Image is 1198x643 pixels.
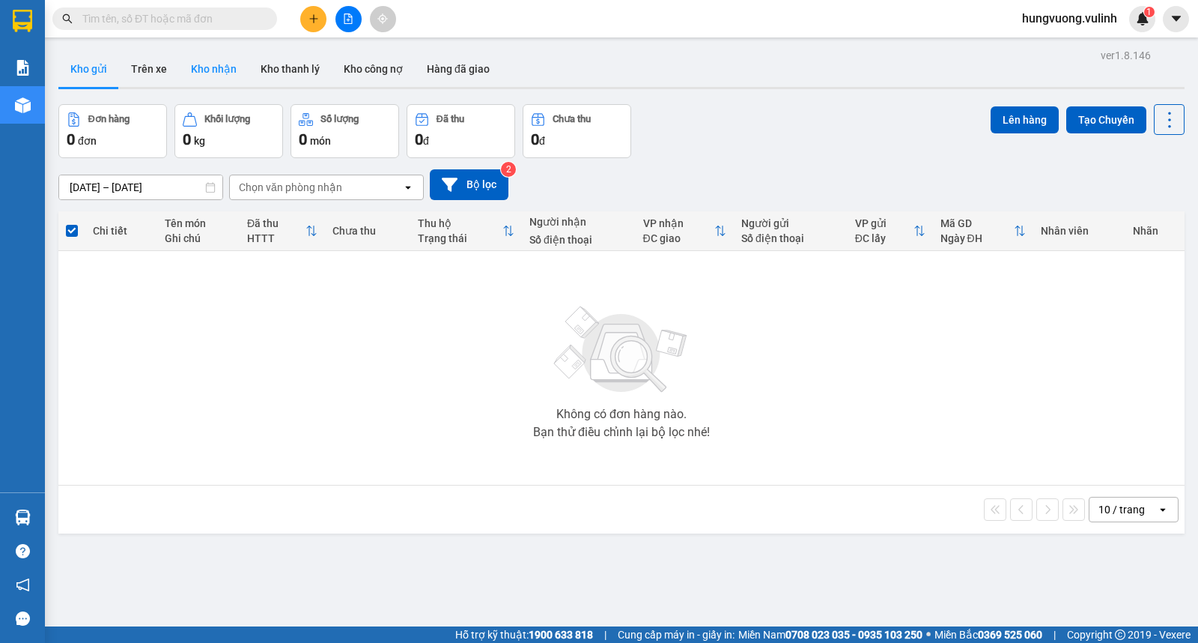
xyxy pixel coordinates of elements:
[16,612,30,626] span: message
[604,627,606,643] span: |
[15,60,31,76] img: solution-icon
[529,629,593,641] strong: 1900 633 818
[165,232,232,244] div: Ghi chú
[332,51,415,87] button: Kho công nợ
[556,408,687,420] div: Không có đơn hàng nào.
[299,130,307,148] span: 0
[15,97,31,113] img: warehouse-icon
[547,298,696,402] img: svg+xml;base64,PHN2ZyBjbGFzcz0ibGlzdC1wbHVnX19zdmciIHhtbG5zPSJodHRwOi8vd3d3LnczLm9yZy8yMDAwL3N2Zy...
[415,130,423,148] span: 0
[407,104,515,158] button: Đã thu0đ
[78,135,97,147] span: đơn
[310,135,331,147] span: món
[1163,6,1189,32] button: caret-down
[991,106,1059,133] button: Lên hàng
[7,7,82,82] img: logo.jpg
[430,169,508,200] button: Bộ lọc
[88,114,130,124] div: Đơn hàng
[785,629,922,641] strong: 0708 023 035 - 0935 103 250
[1146,7,1152,17] span: 1
[1101,47,1151,64] div: ver 1.8.146
[848,211,933,251] th: Toggle SortBy
[82,10,259,27] input: Tìm tên, số ĐT hoặc mã đơn
[934,627,1042,643] span: Miền Bắc
[239,180,342,195] div: Chọn văn phòng nhận
[7,111,19,123] span: phone
[738,627,922,643] span: Miền Nam
[423,135,429,147] span: đ
[926,632,931,638] span: ⚪️
[370,6,396,32] button: aim
[529,234,628,246] div: Số điện thoại
[58,104,167,158] button: Đơn hàng0đơn
[16,578,30,592] span: notification
[855,217,913,229] div: VP gửi
[1170,12,1183,25] span: caret-down
[940,217,1015,229] div: Mã GD
[437,114,464,124] div: Đã thu
[523,104,631,158] button: Chưa thu0đ
[86,10,212,28] b: [PERSON_NAME]
[636,211,734,251] th: Toggle SortBy
[1041,225,1118,237] div: Nhân viên
[7,108,285,127] li: 1900 8181
[940,232,1015,244] div: Ngày ĐH
[16,544,30,558] span: question-circle
[300,6,326,32] button: plus
[1133,225,1177,237] div: Nhãn
[7,33,285,109] li: E11, Đường số 8, Khu dân cư Nông [GEOGRAPHIC_DATA], Kv.[GEOGRAPHIC_DATA], [GEOGRAPHIC_DATA]
[539,135,545,147] span: đ
[194,135,205,147] span: kg
[455,627,593,643] span: Hỗ trợ kỹ thuật:
[1136,12,1149,25] img: icon-new-feature
[1098,502,1145,517] div: 10 / trang
[1010,9,1129,28] span: hungvuong.vulinh
[418,232,502,244] div: Trạng thái
[741,232,840,244] div: Số điện thoại
[643,232,714,244] div: ĐC giao
[343,13,353,24] span: file-add
[1157,504,1169,516] svg: open
[58,51,119,87] button: Kho gửi
[15,510,31,525] img: warehouse-icon
[933,211,1034,251] th: Toggle SortBy
[59,175,222,199] input: Select a date range.
[855,232,913,244] div: ĐC lấy
[533,426,710,438] div: Bạn thử điều chỉnh lại bộ lọc nhé!
[249,51,332,87] button: Kho thanh lý
[1144,7,1155,17] sup: 1
[643,217,714,229] div: VP nhận
[308,13,319,24] span: plus
[377,13,388,24] span: aim
[204,114,250,124] div: Khối lượng
[183,130,191,148] span: 0
[240,211,325,251] th: Toggle SortBy
[415,51,502,87] button: Hàng đã giao
[402,181,414,193] svg: open
[174,104,283,158] button: Khối lượng0kg
[291,104,399,158] button: Số lượng0món
[335,6,362,32] button: file-add
[13,10,32,32] img: logo-vxr
[67,130,75,148] span: 0
[179,51,249,87] button: Kho nhận
[418,217,502,229] div: Thu hộ
[165,217,232,229] div: Tên món
[978,629,1042,641] strong: 0369 525 060
[618,627,735,643] span: Cung cấp máy in - giấy in:
[247,217,305,229] div: Đã thu
[1115,630,1125,640] span: copyright
[93,225,150,237] div: Chi tiết
[529,216,628,228] div: Người nhận
[501,162,516,177] sup: 2
[410,211,522,251] th: Toggle SortBy
[1053,627,1056,643] span: |
[553,114,591,124] div: Chưa thu
[86,36,98,48] span: environment
[119,51,179,87] button: Trên xe
[332,225,403,237] div: Chưa thu
[531,130,539,148] span: 0
[741,217,840,229] div: Người gửi
[62,13,73,24] span: search
[1066,106,1146,133] button: Tạo Chuyến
